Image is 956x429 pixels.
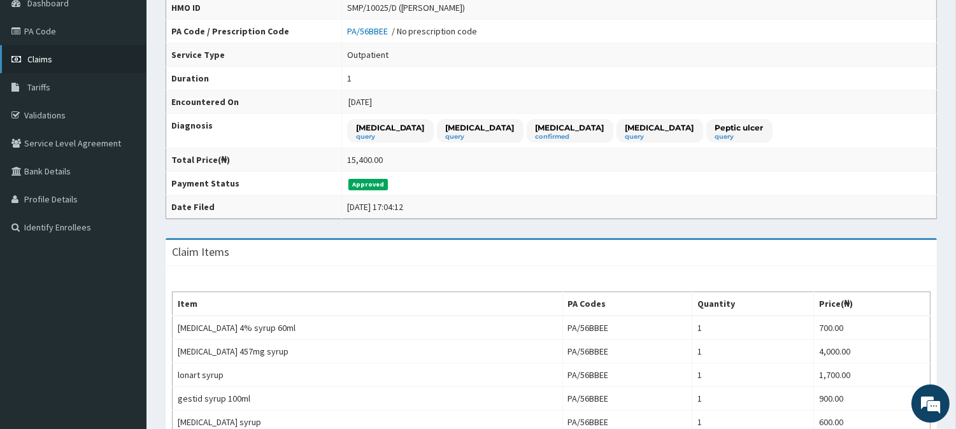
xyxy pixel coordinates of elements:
td: 4,000.00 [813,340,930,363]
th: Date Filed [166,195,342,219]
p: [MEDICAL_DATA] [536,122,604,133]
td: [MEDICAL_DATA] 4% syrup 60ml [173,316,563,340]
td: 700.00 [813,316,930,340]
p: [MEDICAL_DATA] [356,122,425,133]
th: Price(₦) [813,292,930,316]
span: We're online! [74,132,176,260]
th: PA Codes [562,292,692,316]
img: d_794563401_company_1708531726252_794563401 [24,64,52,95]
div: 1 [347,72,352,85]
th: Total Price(₦) [166,148,342,172]
td: gestid syrup 100ml [173,387,563,411]
textarea: Type your message and hit 'Enter' [6,290,243,335]
div: SMP/10025/D ([PERSON_NAME]) [347,1,466,14]
td: 1 [692,363,813,387]
th: Quantity [692,292,813,316]
div: Minimize live chat window [209,6,239,37]
td: 1 [692,316,813,340]
p: [MEDICAL_DATA] [446,122,515,133]
th: Diagnosis [166,114,342,148]
small: query [356,134,425,140]
small: query [715,134,764,140]
a: PA/56BBEE [347,25,392,37]
td: [MEDICAL_DATA] 457mg syrup [173,340,563,363]
div: 15,400.00 [347,153,383,166]
td: 1 [692,387,813,411]
div: [DATE] 17:04:12 [347,200,403,213]
small: confirmed [536,134,604,140]
td: lonart syrup [173,363,563,387]
div: / No prescription code [347,25,478,38]
th: PA Code / Prescription Code [166,20,342,43]
small: query [446,134,515,140]
td: PA/56BBEE [562,316,692,340]
td: 1,700.00 [813,363,930,387]
td: 1 [692,340,813,363]
td: 900.00 [813,387,930,411]
small: query [625,134,694,140]
td: PA/56BBEE [562,340,692,363]
td: PA/56BBEE [562,387,692,411]
p: Peptic ulcer [715,122,764,133]
span: Tariffs [27,81,50,93]
td: PA/56BBEE [562,363,692,387]
div: Outpatient [347,48,389,61]
th: Payment Status [166,172,342,195]
h3: Claim Items [172,246,229,258]
th: Encountered On [166,90,342,114]
p: [MEDICAL_DATA] [625,122,694,133]
div: Chat with us now [66,71,214,88]
th: Service Type [166,43,342,67]
th: Item [173,292,563,316]
span: Approved [348,179,389,190]
span: Claims [27,53,52,65]
th: Duration [166,67,342,90]
span: [DATE] [348,96,372,108]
